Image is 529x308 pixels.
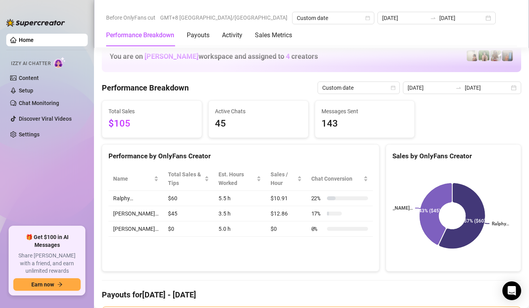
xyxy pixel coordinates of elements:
[311,225,324,233] span: 0 %
[108,167,163,191] th: Name
[19,100,59,106] a: Chat Monitoring
[266,167,307,191] th: Sales / Hour
[19,131,40,138] a: Settings
[365,16,370,20] span: calendar
[19,116,72,122] a: Discover Viral Videos
[215,107,302,116] span: Active Chats
[266,206,307,221] td: $12.86
[214,221,266,237] td: 5.0 h
[108,116,195,131] span: $105
[108,191,163,206] td: Ralphy…
[374,205,413,211] text: [PERSON_NAME]…
[392,151,515,161] div: Sales by OnlyFans Creator
[144,52,199,60] span: [PERSON_NAME]
[163,167,214,191] th: Total Sales & Tips
[163,191,214,206] td: $60
[322,82,395,94] span: Custom date
[430,15,436,21] span: to
[391,85,395,90] span: calendar
[297,12,370,24] span: Custom date
[11,60,51,67] span: Izzy AI Chatter
[57,282,63,287] span: arrow-right
[218,170,255,187] div: Est. Hours Worked
[307,167,373,191] th: Chat Conversion
[106,12,155,24] span: Before OnlyFans cut
[478,50,489,61] img: Nathaniel
[214,191,266,206] td: 5.5 h
[6,19,65,27] img: logo-BBDzfeDw.svg
[19,75,39,81] a: Content
[54,57,66,68] img: AI Chatter
[455,85,462,91] span: to
[311,194,324,203] span: 22 %
[31,281,54,288] span: Earn now
[108,221,163,237] td: [PERSON_NAME]…
[163,221,214,237] td: $0
[102,82,189,93] h4: Performance Breakdown
[108,107,195,116] span: Total Sales
[266,191,307,206] td: $10.91
[108,151,373,161] div: Performance by OnlyFans Creator
[187,31,209,40] div: Payouts
[160,12,287,24] span: GMT+8 [GEOGRAPHIC_DATA]/[GEOGRAPHIC_DATA]
[311,209,324,218] span: 17 %
[439,14,484,22] input: End date
[321,116,408,131] span: 143
[19,37,34,43] a: Home
[102,289,521,300] h4: Payouts for [DATE] - [DATE]
[321,107,408,116] span: Messages Sent
[455,85,462,91] span: swap-right
[311,174,362,183] span: Chat Conversion
[163,206,214,221] td: $45
[266,221,307,237] td: $0
[286,52,290,60] span: 4
[106,31,174,40] div: Performance Breakdown
[502,281,521,300] div: Open Intercom Messenger
[13,234,81,249] span: 🎁 Get $100 in AI Messages
[13,278,81,291] button: Earn nowarrow-right
[108,206,163,221] td: [PERSON_NAME]…
[215,116,302,131] span: 45
[408,83,452,92] input: Start date
[110,52,318,61] h1: You are on workspace and assigned to creators
[222,31,242,40] div: Activity
[490,50,501,61] img: Nathaniel
[465,83,509,92] input: End date
[13,252,81,275] span: Share [PERSON_NAME] with a friend, and earn unlimited rewards
[382,14,427,22] input: Start date
[467,50,478,61] img: Ralphy
[502,50,513,61] img: Wayne
[168,170,203,187] span: Total Sales & Tips
[492,221,509,226] text: Ralphy…
[430,15,436,21] span: swap-right
[19,87,33,94] a: Setup
[113,174,152,183] span: Name
[255,31,292,40] div: Sales Metrics
[271,170,296,187] span: Sales / Hour
[214,206,266,221] td: 3.5 h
